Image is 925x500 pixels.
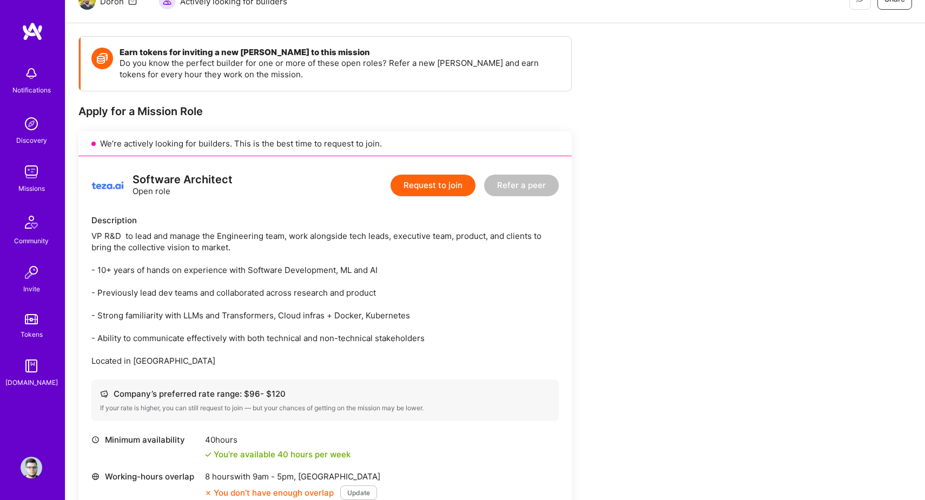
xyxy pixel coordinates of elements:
[250,471,298,482] span: 9am - 5pm ,
[78,104,572,118] div: Apply for a Mission Role
[21,329,43,340] div: Tokens
[205,471,380,482] div: 8 hours with [GEOGRAPHIC_DATA]
[91,472,100,481] i: icon World
[22,22,43,41] img: logo
[91,434,200,445] div: Minimum availability
[100,388,550,399] div: Company’s preferred rate range: $ 96 - $ 120
[133,174,233,197] div: Open role
[205,487,334,498] div: You don’t have enough overlap
[100,404,550,412] div: If your rate is higher, you can still request to join — but your chances of getting on the missio...
[21,113,42,135] img: discovery
[91,436,100,444] i: icon Clock
[133,174,233,185] div: Software Architect
[16,135,47,146] div: Discovery
[21,161,42,183] img: teamwork
[120,57,560,80] p: Do you know the perfect builder for one or more of these open roles? Refer a new [PERSON_NAME] an...
[91,471,200,482] div: Working-hours overlap
[14,235,49,246] div: Community
[21,457,42,478] img: User Avatar
[205,434,351,445] div: 40 hours
[21,262,42,283] img: Invite
[391,175,475,196] button: Request to join
[23,283,40,295] div: Invite
[100,390,108,398] i: icon Cash
[91,215,559,226] div: Description
[205,451,212,458] i: icon Check
[18,457,45,478] a: User Avatar
[205,449,351,460] div: You're available 40 hours per week
[91,230,559,366] div: VP R&D to lead and manage the Engineering team, work alongside tech leads, executive team, produc...
[18,183,45,194] div: Missions
[18,209,44,235] img: Community
[12,84,51,96] div: Notifications
[91,169,124,202] img: logo
[5,377,58,388] div: [DOMAIN_NAME]
[340,485,377,500] button: Update
[21,355,42,377] img: guide book
[120,48,560,57] h4: Earn tokens for inviting a new [PERSON_NAME] to this mission
[21,63,42,84] img: bell
[91,48,113,69] img: Token icon
[484,175,559,196] button: Refer a peer
[205,490,212,496] i: icon CloseOrange
[25,314,38,324] img: tokens
[78,131,572,156] div: We’re actively looking for builders. This is the best time to request to join.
